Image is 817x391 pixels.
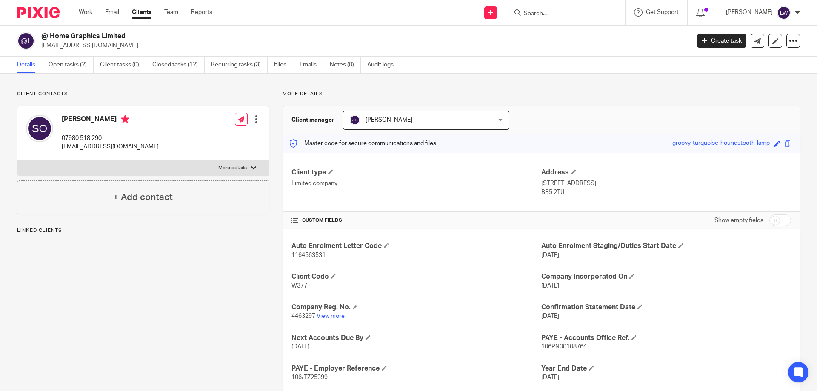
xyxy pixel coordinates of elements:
[274,57,293,73] a: Files
[218,165,247,171] p: More details
[291,179,541,188] p: Limited company
[79,8,92,17] a: Work
[41,41,684,50] p: [EMAIL_ADDRESS][DOMAIN_NAME]
[541,283,559,289] span: [DATE]
[541,188,791,197] p: BB5 2TU
[726,8,773,17] p: [PERSON_NAME]
[317,313,345,319] a: View more
[17,7,60,18] img: Pixie
[697,34,746,48] a: Create task
[291,168,541,177] h4: Client type
[330,57,361,73] a: Notes (0)
[541,364,791,373] h4: Year End Date
[646,9,679,15] span: Get Support
[523,10,600,18] input: Search
[283,91,800,97] p: More details
[291,303,541,312] h4: Company Reg. No.
[62,115,159,126] h4: [PERSON_NAME]
[541,272,791,281] h4: Company Incorporated On
[100,57,146,73] a: Client tasks (0)
[291,313,315,319] span: 4463297
[350,115,360,125] img: svg%3E
[541,313,559,319] span: [DATE]
[152,57,205,73] a: Closed tasks (12)
[164,8,178,17] a: Team
[541,242,791,251] h4: Auto Enrolment Staging/Duties Start Date
[132,8,151,17] a: Clients
[291,374,328,380] span: 106/TZ25399
[541,334,791,342] h4: PAYE - Accounts Office Ref.
[541,252,559,258] span: [DATE]
[541,344,587,350] span: 106PN00108764
[291,364,541,373] h4: PAYE - Employer Reference
[291,252,326,258] span: 1164563531
[291,334,541,342] h4: Next Accounts Due By
[541,303,791,312] h4: Confirmation Statement Date
[291,344,309,350] span: [DATE]
[291,272,541,281] h4: Client Code
[291,242,541,251] h4: Auto Enrolment Letter Code
[41,32,556,41] h2: @ Home Graphics Limited
[211,57,268,73] a: Recurring tasks (3)
[366,117,412,123] span: [PERSON_NAME]
[62,143,159,151] p: [EMAIL_ADDRESS][DOMAIN_NAME]
[17,227,269,234] p: Linked clients
[714,216,763,225] label: Show empty fields
[105,8,119,17] a: Email
[541,179,791,188] p: [STREET_ADDRESS]
[672,139,770,148] div: groovy-turquoise-houndstooth-lamp
[49,57,94,73] a: Open tasks (2)
[291,116,334,124] h3: Client manager
[541,374,559,380] span: [DATE]
[289,139,436,148] p: Master code for secure communications and files
[17,32,35,50] img: svg%3E
[291,217,541,224] h4: CUSTOM FIELDS
[62,134,159,143] p: 07980 518 290
[113,191,173,204] h4: + Add contact
[17,91,269,97] p: Client contacts
[291,283,307,289] span: W377
[121,115,129,123] i: Primary
[300,57,323,73] a: Emails
[541,168,791,177] h4: Address
[191,8,212,17] a: Reports
[17,57,42,73] a: Details
[367,57,400,73] a: Audit logs
[26,115,53,142] img: svg%3E
[777,6,791,20] img: svg%3E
